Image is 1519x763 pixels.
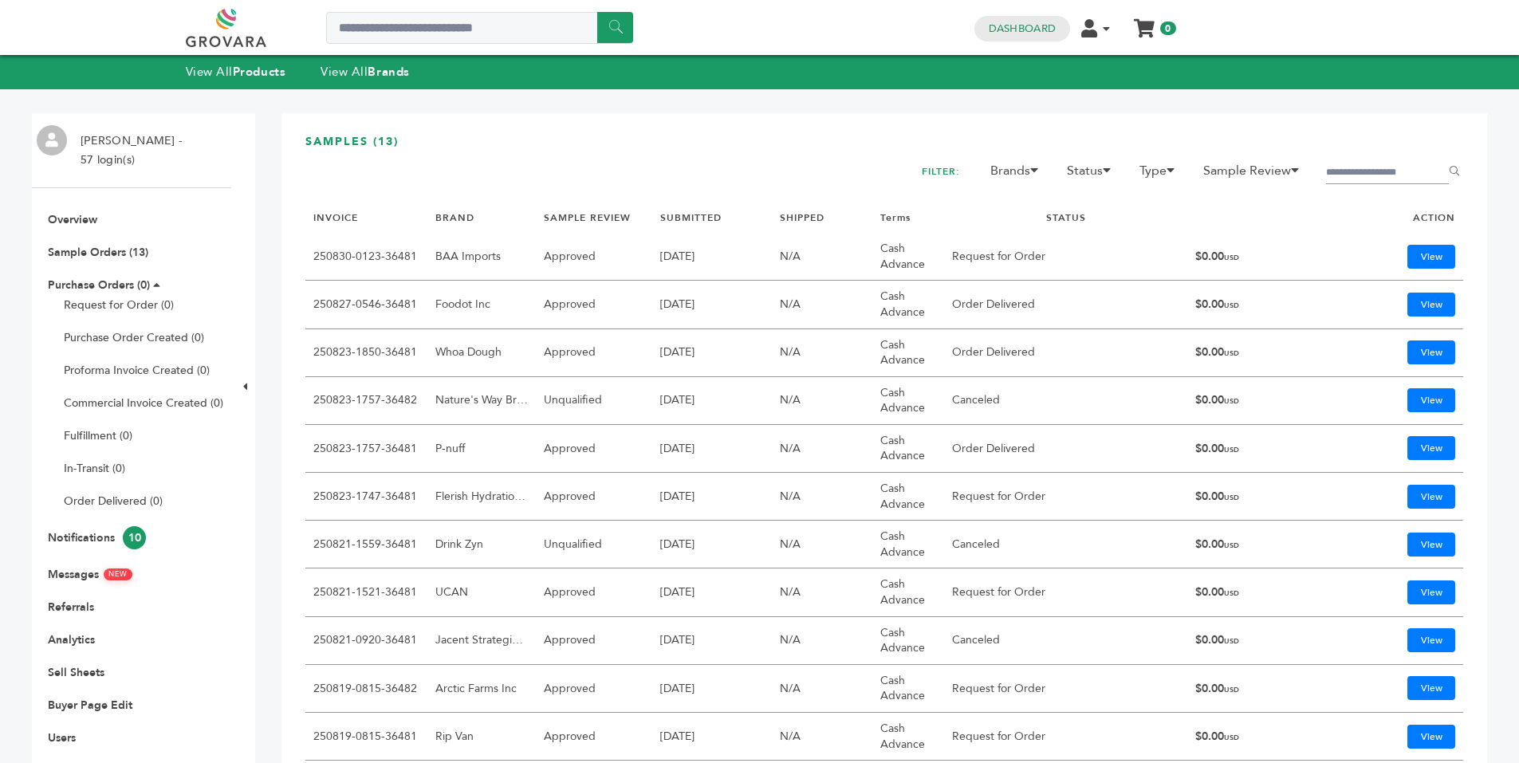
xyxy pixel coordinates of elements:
a: Notifications10 [48,530,146,545]
a: View [1407,533,1455,557]
td: Jacent Strategic Manufacturing, LLC [427,617,536,665]
td: $0.00 [1187,617,1320,665]
span: USD [1224,588,1239,598]
td: Cash Advance [872,329,944,377]
td: Canceled [944,377,1187,425]
td: Approved [536,568,652,616]
span: 10 [123,526,146,549]
a: 250819-0815-36481 [313,729,417,744]
td: N/A [772,568,872,616]
td: Approved [536,425,652,473]
td: [DATE] [652,329,772,377]
a: INVOICE [313,211,358,224]
a: Buyer Page Edit [48,698,132,713]
a: Dashboard [989,22,1056,36]
td: [DATE] [652,617,772,665]
span: USD [1224,685,1239,694]
td: Cash Advance [872,568,944,616]
td: Nature's Way Brands LLC [427,377,536,425]
a: 250821-1559-36481 [313,537,417,552]
a: View [1407,485,1455,509]
span: USD [1224,348,1239,358]
a: 250823-1757-36481 [313,441,417,456]
td: [DATE] [652,425,772,473]
a: Overview [48,212,97,227]
td: Cash Advance [872,425,944,473]
span: NEW [104,568,132,580]
a: Commercial Invoice Created (0) [64,395,223,411]
a: View [1407,628,1455,652]
td: Cash Advance [872,281,944,328]
span: USD [1224,396,1239,406]
td: $0.00 [1187,329,1320,377]
td: Drink Zyn [427,521,536,568]
a: Proforma Invoice Created (0) [64,363,210,378]
a: View [1407,388,1455,412]
a: View [1407,436,1455,460]
td: Approved [536,281,652,328]
td: N/A [772,713,872,761]
td: Order Delivered [944,329,1187,377]
td: [DATE] [652,281,772,328]
a: SHIPPED [780,211,824,224]
td: Approved [536,233,652,281]
td: $0.00 [1187,665,1320,713]
td: BAA Imports [427,233,536,281]
span: USD [1224,301,1239,310]
td: [DATE] [652,473,772,521]
td: Cash Advance [872,617,944,665]
td: Request for Order [944,713,1187,761]
td: [DATE] [652,377,772,425]
li: Type [1131,161,1192,188]
td: Flerish Hydration, Inc. [427,473,536,521]
td: N/A [772,377,872,425]
td: $0.00 [1187,521,1320,568]
td: P-nuff [427,425,536,473]
a: BRAND [435,211,474,224]
td: N/A [772,473,872,521]
a: 250823-1757-36482 [313,392,417,407]
strong: Products [233,64,285,80]
td: Canceled [944,617,1187,665]
a: View [1407,245,1455,269]
li: Sample Review [1195,161,1316,188]
td: Request for Order [944,233,1187,281]
td: Approved [536,665,652,713]
td: Request for Order [944,473,1187,521]
a: View [1407,293,1455,317]
td: N/A [772,281,872,328]
td: Request for Order [944,568,1187,616]
a: 250819-0815-36482 [313,681,417,696]
a: 250821-1521-36481 [313,584,417,600]
td: Order Delivered [944,281,1187,328]
a: Sell Sheets [48,665,104,680]
a: My Cart [1135,14,1153,31]
td: $0.00 [1187,713,1320,761]
th: STATUS [944,203,1187,233]
input: Search a product or brand... [326,12,633,44]
td: Canceled [944,521,1187,568]
td: N/A [772,329,872,377]
td: Foodot Inc [427,281,536,328]
a: In-Transit (0) [64,461,125,476]
td: $0.00 [1187,281,1320,328]
a: Sample Orders (13) [48,245,148,260]
a: Order Delivered (0) [64,494,163,509]
h2: FILTER: [922,161,960,183]
td: Unqualified [536,377,652,425]
li: Status [1059,161,1128,188]
a: 250823-1850-36481 [313,344,417,360]
span: USD [1224,541,1239,550]
input: Filter by keywords [1326,162,1449,184]
span: 0 [1160,22,1175,35]
li: [PERSON_NAME] - 57 login(s) [73,132,186,170]
a: Analytics [48,632,95,647]
td: N/A [772,617,872,665]
td: [DATE] [652,665,772,713]
td: $0.00 [1187,568,1320,616]
h3: SAMPLES (13) [305,134,1463,162]
span: USD [1224,636,1239,646]
strong: Brands [368,64,409,80]
td: Approved [536,473,652,521]
td: Approved [536,329,652,377]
